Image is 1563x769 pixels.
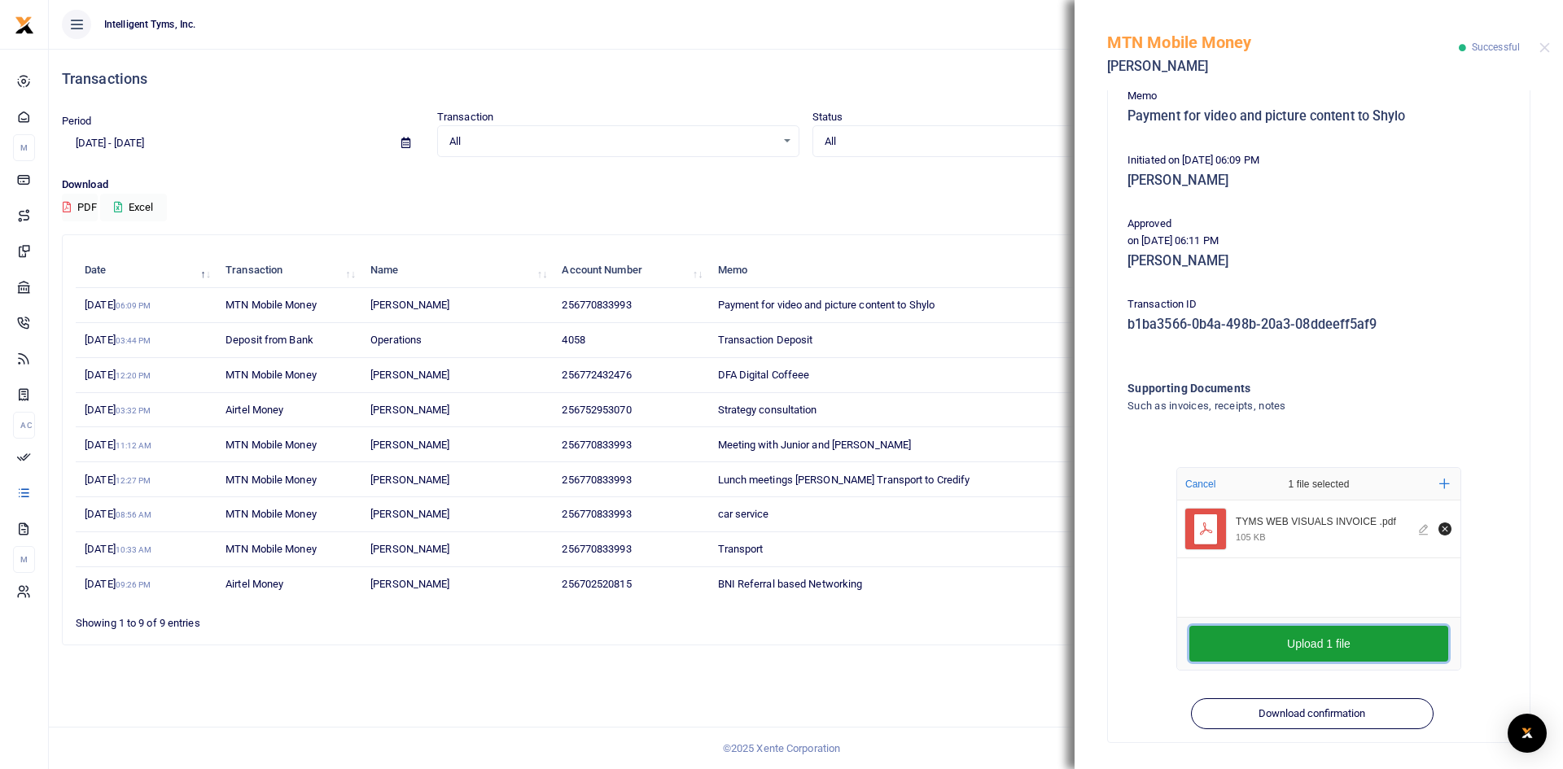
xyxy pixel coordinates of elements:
[553,253,708,288] th: Account Number: activate to sort column ascending
[15,18,34,30] a: logo-small logo-large logo-large
[825,133,1151,150] span: All
[370,578,449,590] span: [PERSON_NAME]
[13,546,35,573] li: M
[85,508,151,520] span: [DATE]
[562,578,631,590] span: 256702520815
[1127,173,1510,189] h5: [PERSON_NAME]
[361,253,553,288] th: Name: activate to sort column ascending
[1472,42,1520,53] span: Successful
[116,510,152,519] small: 08:56 AM
[370,474,449,486] span: [PERSON_NAME]
[85,474,151,486] span: [DATE]
[85,334,151,346] span: [DATE]
[1127,88,1510,105] p: Memo
[1539,42,1550,53] button: Close
[15,15,34,35] img: logo-small
[1436,520,1454,538] button: Remove file
[116,545,152,554] small: 10:33 AM
[116,441,152,450] small: 11:12 AM
[116,301,151,310] small: 06:09 PM
[708,253,1099,288] th: Memo: activate to sort column ascending
[1250,468,1388,500] div: 1 file selected
[116,406,151,415] small: 03:32 PM
[225,404,283,416] span: Airtel Money
[225,369,317,381] span: MTN Mobile Money
[85,578,151,590] span: [DATE]
[1127,253,1510,269] h5: [PERSON_NAME]
[62,177,1550,194] p: Download
[225,334,313,346] span: Deposit from Bank
[1191,698,1433,729] button: Download confirmation
[76,606,678,631] div: Showing 1 to 9 of 9 entries
[225,508,317,520] span: MTN Mobile Money
[1107,59,1459,75] h5: [PERSON_NAME]
[116,371,151,380] small: 12:20 PM
[370,334,422,346] span: Operations
[1508,714,1547,753] div: Open Intercom Messenger
[1127,296,1510,313] p: Transaction ID
[1189,626,1448,662] button: Upload 1 file
[100,194,167,221] button: Excel
[1127,216,1510,233] p: Approved
[85,299,151,311] span: [DATE]
[62,70,1550,88] h4: Transactions
[1236,531,1266,543] div: 105 KB
[562,543,631,555] span: 256770833993
[1433,472,1456,496] button: Add more files
[62,129,388,157] input: select period
[718,543,764,555] span: Transport
[1107,33,1459,52] h5: MTN Mobile Money
[370,404,449,416] span: [PERSON_NAME]
[1127,379,1444,397] h4: Supporting Documents
[718,508,769,520] span: car service
[225,474,317,486] span: MTN Mobile Money
[116,476,151,485] small: 12:27 PM
[62,194,98,221] button: PDF
[225,439,317,451] span: MTN Mobile Money
[370,439,449,451] span: [PERSON_NAME]
[718,299,935,311] span: Payment for video and picture content to Shylo
[85,404,151,416] span: [DATE]
[449,133,776,150] span: All
[76,253,217,288] th: Date: activate to sort column descending
[562,404,631,416] span: 256752953070
[13,134,35,161] li: M
[225,543,317,555] span: MTN Mobile Money
[1127,317,1510,333] h5: b1ba3566-0b4a-498b-20a3-08ddeeff5af9
[225,578,283,590] span: Airtel Money
[718,404,817,416] span: Strategy consultation
[718,474,970,486] span: Lunch meetings [PERSON_NAME] Transport to Credify
[562,334,584,346] span: 4058
[13,412,35,439] li: Ac
[225,299,317,311] span: MTN Mobile Money
[370,543,449,555] span: [PERSON_NAME]
[217,253,361,288] th: Transaction: activate to sort column ascending
[1127,397,1444,415] h4: Such as invoices, receipts, notes
[562,439,631,451] span: 256770833993
[370,299,449,311] span: [PERSON_NAME]
[1236,516,1409,529] div: TYMS WEB VISUALS INVOICE .pdf
[85,369,151,381] span: [DATE]
[562,369,631,381] span: 256772432476
[98,17,202,32] span: Intelligent Tyms, Inc.
[1176,467,1461,671] div: File Uploader
[1416,520,1434,538] button: Edit file TYMS WEB VISUALS INVOICE .pdf
[1180,474,1220,495] button: Cancel
[116,336,151,345] small: 03:44 PM
[85,543,151,555] span: [DATE]
[437,109,493,125] label: Transaction
[62,113,92,129] label: Period
[562,474,631,486] span: 256770833993
[116,580,151,589] small: 09:26 PM
[562,508,631,520] span: 256770833993
[812,109,843,125] label: Status
[370,369,449,381] span: [PERSON_NAME]
[1127,152,1510,169] p: Initiated on [DATE] 06:09 PM
[370,508,449,520] span: [PERSON_NAME]
[718,439,912,451] span: Meeting with Junior and [PERSON_NAME]
[718,369,810,381] span: DFA Digital Coffeee
[562,299,631,311] span: 256770833993
[718,334,813,346] span: Transaction Deposit
[1127,233,1510,250] p: on [DATE] 06:11 PM
[718,578,863,590] span: BNI Referral based Networking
